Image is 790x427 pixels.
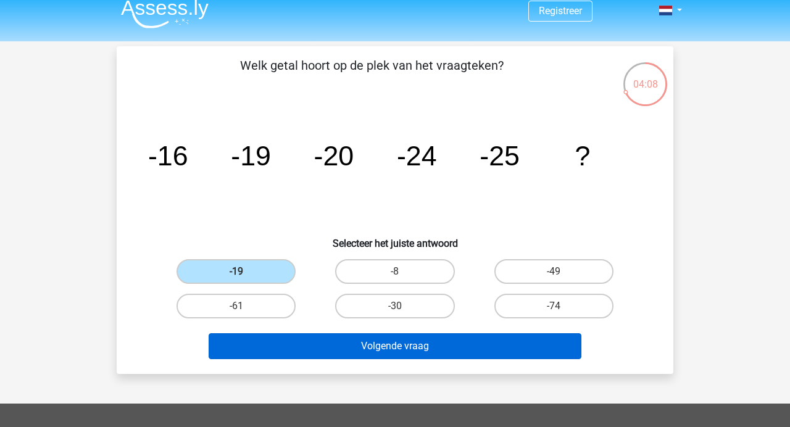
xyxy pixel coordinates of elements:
[494,259,613,284] label: -49
[335,294,454,318] label: -30
[397,140,437,171] tspan: -24
[622,61,668,92] div: 04:08
[148,140,188,171] tspan: -16
[494,294,613,318] label: -74
[136,56,607,93] p: Welk getal hoort op de plek van het vraagteken?
[539,5,582,17] a: Registreer
[335,259,454,284] label: -8
[177,259,296,284] label: -19
[136,228,654,249] h6: Selecteer het juiste antwoord
[177,294,296,318] label: -61
[231,140,271,171] tspan: -19
[575,140,590,171] tspan: ?
[209,333,582,359] button: Volgende vraag
[480,140,520,171] tspan: -25
[314,140,354,171] tspan: -20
